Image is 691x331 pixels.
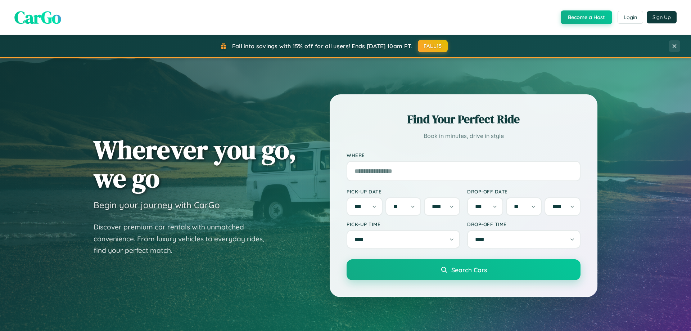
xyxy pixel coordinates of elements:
label: Pick-up Time [347,221,460,227]
span: CarGo [14,5,61,29]
h2: Find Your Perfect Ride [347,111,581,127]
label: Drop-off Date [467,188,581,194]
span: Search Cars [451,266,487,274]
button: FALL15 [418,40,448,52]
h3: Begin your journey with CarGo [94,200,220,210]
span: Fall into savings with 15% off for all users! Ends [DATE] 10am PT. [232,43,412,50]
button: Login [618,11,643,24]
label: Where [347,152,581,158]
h1: Wherever you go, we go [94,135,297,192]
button: Become a Host [561,10,612,24]
p: Discover premium car rentals with unmatched convenience. From luxury vehicles to everyday rides, ... [94,221,274,256]
label: Drop-off Time [467,221,581,227]
button: Sign Up [647,11,677,23]
p: Book in minutes, drive in style [347,131,581,141]
button: Search Cars [347,259,581,280]
label: Pick-up Date [347,188,460,194]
